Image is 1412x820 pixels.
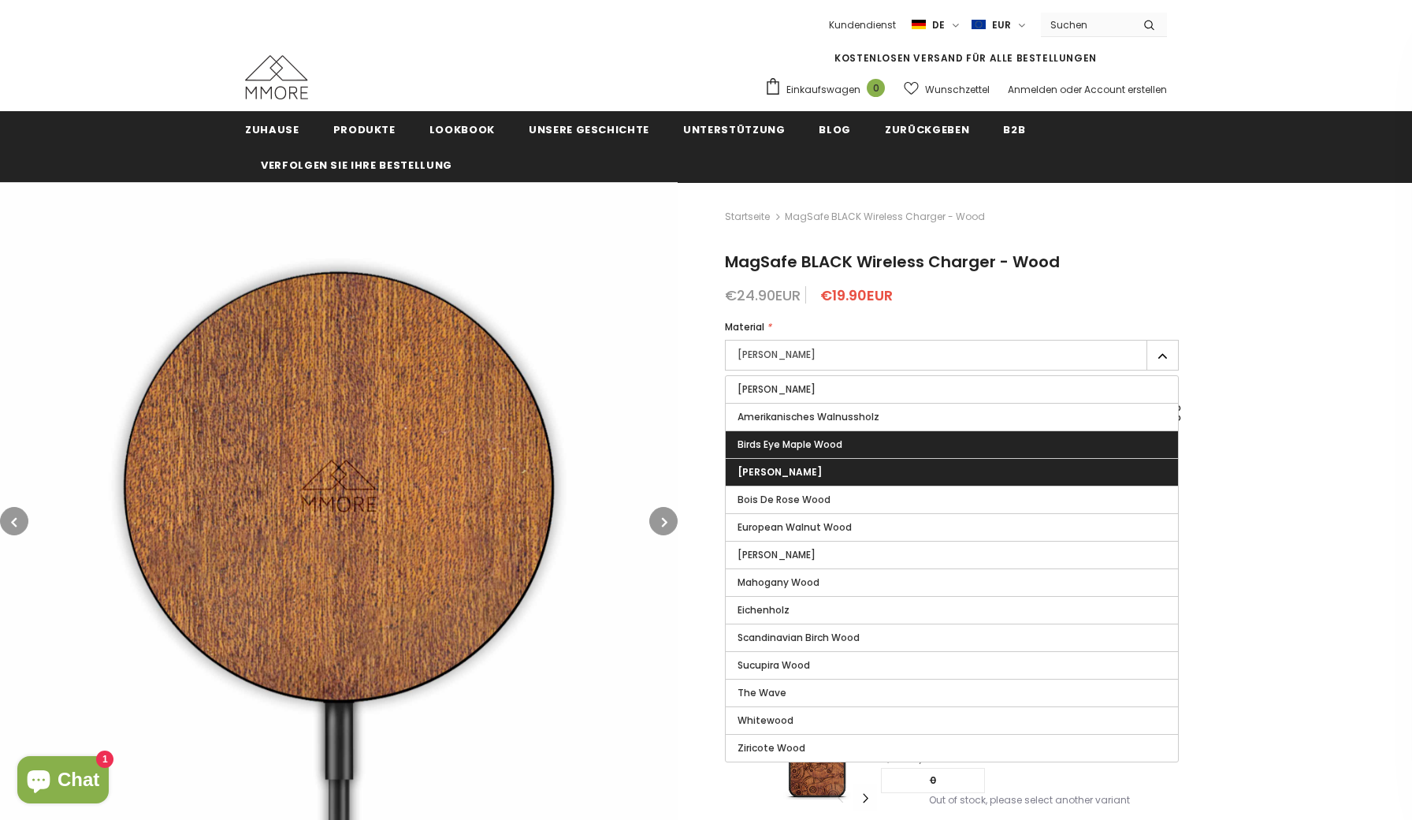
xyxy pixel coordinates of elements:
[725,207,770,226] a: Startseite
[885,122,969,137] span: Zurückgeben
[738,658,810,672] span: Sucupira Wood
[829,18,896,32] span: Kundendienst
[429,122,495,137] span: Lookbook
[881,796,1179,812] div: Out of stock, please select another variant
[683,111,785,147] a: Unterstützung
[725,251,1060,273] span: MagSafe BLACK Wireless Charger - Wood
[738,603,790,617] span: Eichenholz
[725,320,764,334] span: Material
[738,493,830,506] span: Bois De Rose Wood
[738,520,852,534] span: European Walnut Wood
[885,111,969,147] a: Zurückgeben
[1008,83,1057,96] a: Anmelden
[1084,83,1167,96] a: Account erstellen
[786,82,860,98] span: Einkaufswagen
[738,438,842,451] span: Birds Eye Maple Wood
[1060,83,1082,96] span: oder
[820,285,893,305] span: €19.90EUR
[738,410,879,423] span: Amerikanisches Walnussholz
[429,111,495,147] a: Lookbook
[819,122,851,137] span: Blog
[867,79,885,97] span: 0
[904,76,990,103] a: Wunschzettel
[725,285,801,305] span: €24.90EUR
[738,686,786,699] span: The Wave
[1003,111,1025,147] a: B2B
[529,122,649,137] span: Unsere Geschichte
[738,465,822,479] span: [PERSON_NAME]
[932,17,945,33] span: de
[1041,13,1131,36] input: Search Site
[834,51,1097,65] span: KOSTENLOSEN VERSAND FÜR ALLE BESTELLUNGEN
[261,158,452,173] span: Verfolgen Sie Ihre Bestellung
[725,340,1179,371] label: [PERSON_NAME]
[1003,122,1025,137] span: B2B
[912,18,926,32] img: i-lang-2.png
[261,147,452,182] a: Verfolgen Sie Ihre Bestellung
[992,17,1011,33] span: EUR
[529,111,649,147] a: Unsere Geschichte
[819,111,851,147] a: Blog
[738,714,793,727] span: Whitewood
[245,55,308,99] img: MMORE Cases
[333,111,396,147] a: Produkte
[738,741,805,755] span: Ziricote Wood
[333,122,396,137] span: Produkte
[785,207,985,226] span: MagSafe BLACK Wireless Charger - Wood
[738,382,816,396] span: [PERSON_NAME]
[245,111,299,147] a: Zuhause
[738,576,819,589] span: Mahogany Wood
[738,548,816,561] span: [PERSON_NAME]
[245,122,299,137] span: Zuhause
[738,631,860,644] span: Scandinavian Birch Wood
[683,122,785,137] span: Unterstützung
[764,77,893,101] a: Einkaufswagen 0
[925,82,990,98] span: Wunschzettel
[13,756,113,807] inbox-online-store-chat: Onlineshop-Chat von Shopify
